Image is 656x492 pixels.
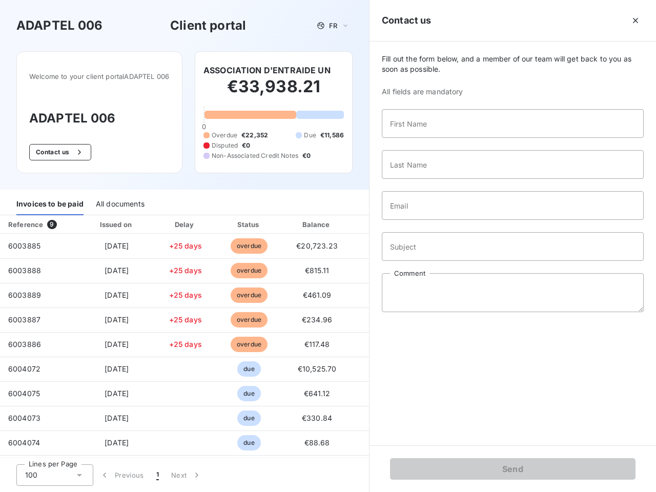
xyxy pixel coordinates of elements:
span: 6004072 [8,364,40,373]
span: €234.96 [302,315,332,324]
input: placeholder [382,191,644,220]
span: €10,525.70 [298,364,337,373]
span: €88.68 [304,438,330,447]
span: 6004075 [8,389,40,398]
span: due [237,435,260,450]
span: 6003886 [8,340,41,348]
span: Fill out the form below, and a member of our team will get back to you as soon as possible. [382,54,644,74]
button: Previous [93,464,150,486]
span: 6003889 [8,291,41,299]
span: [DATE] [105,414,129,422]
span: [DATE] [105,266,129,275]
span: Disputed [212,141,238,150]
h3: ADAPTEL 006 [29,109,170,128]
span: [DATE] [105,241,129,250]
span: [DATE] [105,291,129,299]
h3: ADAPTEL 006 [16,16,103,35]
span: +25 days [169,291,202,299]
div: Issued on [81,219,152,230]
span: overdue [231,312,268,327]
span: overdue [231,288,268,303]
span: Welcome to your client portal ADAPTEL 006 [29,72,170,80]
span: +25 days [169,241,202,250]
span: €0 [302,151,311,160]
div: PDF [355,219,406,230]
input: placeholder [382,150,644,179]
span: +25 days [169,266,202,275]
span: 6004073 [8,414,40,422]
span: [DATE] [105,340,129,348]
span: FR [329,22,337,30]
span: +25 days [169,315,202,324]
span: [DATE] [105,438,129,447]
h6: ASSOCIATION D'ENTRAIDE UN [203,64,331,76]
button: Contact us [29,144,91,160]
input: placeholder [382,109,644,138]
span: due [237,411,260,426]
div: All documents [96,194,145,215]
span: [DATE] [105,364,129,373]
span: €20,723.23 [296,241,338,250]
span: overdue [231,238,268,254]
button: Next [165,464,208,486]
span: due [237,361,260,377]
span: 100 [25,470,37,480]
span: €330.84 [302,414,332,422]
span: €11,586 [320,131,344,140]
span: €22,352 [241,131,268,140]
span: €815.11 [305,266,330,275]
span: due [237,386,260,401]
span: [DATE] [105,315,129,324]
span: Due [304,131,316,140]
span: Overdue [212,131,237,140]
div: Reference [8,220,43,229]
span: +25 days [169,340,202,348]
span: €461.09 [303,291,332,299]
span: Non-Associated Credit Notes [212,151,298,160]
div: Delay [156,219,215,230]
span: 6003885 [8,241,40,250]
div: Status [219,219,280,230]
h2: €33,938.21 [203,76,344,107]
span: overdue [231,263,268,278]
button: Send [390,458,635,480]
span: €117.48 [304,340,330,348]
h5: Contact us [382,13,432,28]
h3: Client portal [170,16,246,35]
span: overdue [231,337,268,352]
span: 0 [202,122,206,131]
div: Balance [284,219,351,230]
span: 6004074 [8,438,40,447]
span: 9 [47,220,56,229]
span: 6003888 [8,266,41,275]
span: [DATE] [105,389,129,398]
span: €0 [242,141,250,150]
span: 1 [156,470,159,480]
span: €641.12 [304,389,331,398]
input: placeholder [382,232,644,261]
span: All fields are mandatory [382,87,644,97]
span: 6003887 [8,315,40,324]
button: 1 [150,464,165,486]
div: Invoices to be paid [16,194,84,215]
